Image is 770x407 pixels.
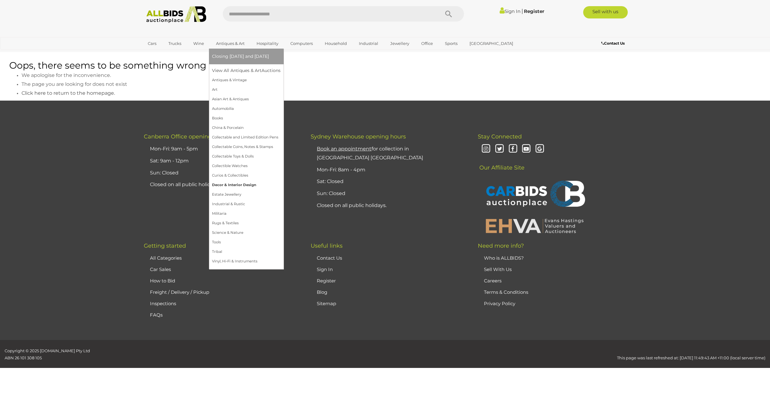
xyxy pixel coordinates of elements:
a: Computers [286,38,317,49]
a: Sell With Us [484,266,512,272]
span: Sydney Warehouse opening hours [311,133,406,140]
i: Youtube [521,144,532,154]
a: Who is ALLBIDS? [484,255,524,261]
li: Closed on all public holidays. [315,200,462,212]
a: Hospitality [253,38,282,49]
a: Register [317,278,336,284]
span: The page you are looking for does not exist [22,81,127,87]
u: Book an appointment [317,146,371,152]
button: Search [433,6,464,22]
span: Need more info? [478,242,524,249]
a: All Categories [150,255,182,261]
span: Useful links [311,242,343,249]
span: We apologise for the inconvenience. [22,72,111,78]
span: Click here to return to the homepage. [22,90,115,96]
img: EHVA | Evans Hastings Valuers and Auctioneers [482,218,587,234]
a: Careers [484,278,501,284]
li: Sat: Closed [315,176,462,188]
span: Getting started [144,242,186,249]
a: Book an appointmentfor collection in [GEOGRAPHIC_DATA] [GEOGRAPHIC_DATA] [317,146,423,161]
a: Car Sales [150,266,171,272]
a: [GEOGRAPHIC_DATA] [466,38,517,49]
a: Trucks [164,38,185,49]
i: Google [534,144,545,154]
i: Facebook [508,144,518,154]
a: Cars [144,38,160,49]
a: Sign In [317,266,333,272]
span: | [521,8,523,14]
a: Sign In [500,8,521,14]
a: Privacy Policy [484,301,515,306]
a: Antiques & Art [212,38,249,49]
a: Contact Us [601,40,626,47]
img: CARBIDS Auctionplace [482,174,587,215]
a: Inspections [150,301,176,306]
a: Contact Us [317,255,342,261]
a: Sports [441,38,462,49]
a: Sell with us [583,6,628,18]
a: Register [524,8,544,14]
a: Industrial [355,38,382,49]
b: Contact Us [601,41,625,46]
a: Click here to return to the homepage. [22,91,115,96]
a: Household [321,38,351,49]
a: Blog [317,289,327,295]
i: Instagram [481,144,492,154]
a: Terms & Conditions [484,289,528,295]
img: Allbids.com.au [143,6,210,23]
li: Sat: 9am - 12pm [148,155,295,167]
a: FAQs [150,312,163,318]
a: Jewellery [386,38,413,49]
li: Closed on all public holidays. [148,179,295,191]
a: Office [417,38,437,49]
a: Wine [189,38,208,49]
span: Stay Connected [478,133,522,140]
li: Sun: Closed [148,167,295,179]
span: Our Affiliate Site [478,155,524,171]
li: Mon-Fri: 8am - 4pm [315,164,462,176]
i: Twitter [494,144,505,154]
h1: Oops, there seems to be something wrong here. [9,60,761,70]
li: Sun: Closed [315,188,462,200]
a: Freight / Delivery / Pickup [150,289,209,295]
span: Canberra Office opening hours [144,133,229,140]
a: How to Bid [150,278,175,284]
li: Mon-Fri: 9am - 5pm [148,143,295,155]
a: Sitemap [317,301,336,306]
